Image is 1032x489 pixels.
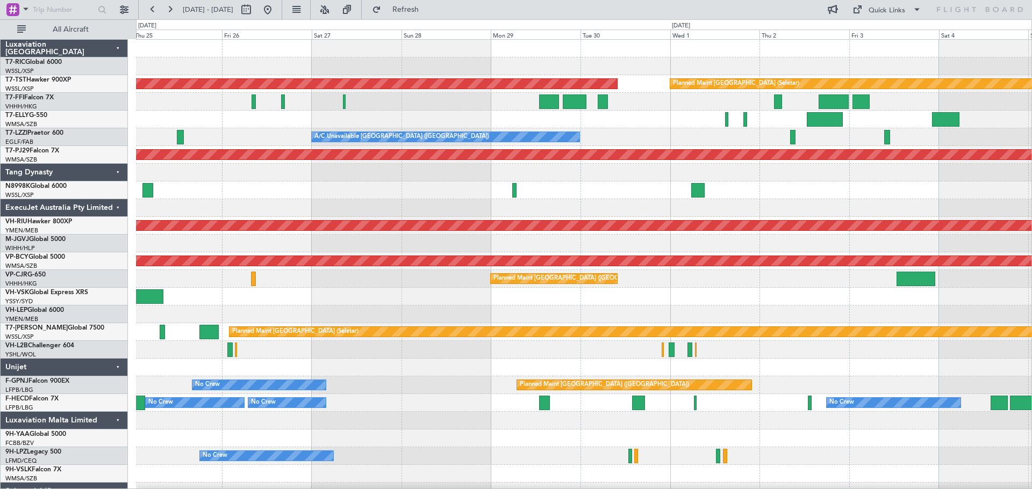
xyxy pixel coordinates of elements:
a: WSSL/XSP [5,191,34,199]
a: WMSA/SZB [5,475,37,483]
a: T7-[PERSON_NAME]Global 7500 [5,325,104,331]
a: 9H-VSLKFalcon 7X [5,466,61,473]
a: VH-LEPGlobal 6000 [5,307,64,313]
span: T7-RIC [5,59,25,65]
div: Planned Maint [GEOGRAPHIC_DATA] (Seletar) [232,324,359,340]
a: LFMD/CEQ [5,457,37,465]
button: All Aircraft [12,21,117,38]
div: No Crew [251,395,276,411]
a: VH-VSKGlobal Express XRS [5,289,88,296]
span: T7-[PERSON_NAME] [5,325,68,331]
span: VH-VSK [5,289,29,296]
a: FCBB/BZV [5,439,34,447]
div: Mon 29 [491,30,580,39]
a: T7-RICGlobal 6000 [5,59,62,65]
a: VHHH/HKG [5,280,37,288]
a: F-GPNJFalcon 900EX [5,378,69,384]
a: YMEN/MEB [5,315,38,323]
div: [DATE] [138,21,156,31]
div: Thu 25 [133,30,223,39]
span: VH-LEP [5,307,27,313]
span: T7-PJ29 [5,148,30,154]
div: Thu 2 [759,30,849,39]
a: T7-FFIFalcon 7X [5,94,54,101]
a: F-HECDFalcon 7X [5,396,59,402]
span: Refresh [383,6,428,13]
a: WMSA/SZB [5,120,37,128]
a: LFPB/LBG [5,404,33,412]
a: WMSA/SZB [5,156,37,164]
span: T7-ELLY [5,112,29,119]
div: Tue 30 [580,30,670,39]
a: N8998KGlobal 6000 [5,183,67,189]
a: 9H-LPZLegacy 500 [5,449,61,455]
a: T7-LZZIPraetor 600 [5,130,63,136]
span: VH-L2B [5,342,28,349]
span: F-GPNJ [5,378,28,384]
span: N8998K [5,183,30,189]
input: Trip Number [33,2,95,18]
div: No Crew [195,377,220,393]
div: [DATE] [672,21,690,31]
span: T7-FFI [5,94,24,101]
span: 9H-VSLK [5,466,32,473]
div: Planned Maint [GEOGRAPHIC_DATA] ([GEOGRAPHIC_DATA] Intl) [493,271,673,287]
div: A/C Unavailable [GEOGRAPHIC_DATA] ([GEOGRAPHIC_DATA]) [314,129,489,145]
button: Quick Links [847,1,927,18]
a: T7-ELLYG-550 [5,112,47,119]
div: Quick Links [869,5,905,16]
a: VH-RIUHawker 800XP [5,218,72,225]
a: M-JGVJGlobal 5000 [5,236,66,243]
div: No Crew [829,395,854,411]
span: F-HECD [5,396,29,402]
span: 9H-YAA [5,431,30,437]
a: T7-TSTHawker 900XP [5,77,71,83]
div: Fri 3 [849,30,939,39]
div: No Crew [203,448,227,464]
a: VHHH/HKG [5,103,37,111]
div: Sun 28 [402,30,491,39]
div: Planned Maint [GEOGRAPHIC_DATA] (Seletar) [673,76,799,92]
span: M-JGVJ [5,236,29,243]
a: WSSL/XSP [5,333,34,341]
div: Fri 26 [222,30,312,39]
span: VP-BCY [5,254,28,260]
span: [DATE] - [DATE] [183,5,233,14]
div: Sat 4 [939,30,1029,39]
span: T7-LZZI [5,130,27,136]
a: VP-BCYGlobal 5000 [5,254,65,260]
a: LFPB/LBG [5,386,33,394]
button: Refresh [367,1,432,18]
a: WSSL/XSP [5,67,34,75]
a: VH-L2BChallenger 604 [5,342,74,349]
span: VH-RIU [5,218,27,225]
span: All Aircraft [28,26,113,33]
a: VP-CJRG-650 [5,272,46,278]
div: Wed 1 [670,30,760,39]
a: WMSA/SZB [5,262,37,270]
a: EGLF/FAB [5,138,33,146]
div: Sat 27 [312,30,402,39]
span: VP-CJR [5,272,27,278]
a: WIHH/HLP [5,244,35,252]
a: T7-PJ29Falcon 7X [5,148,59,154]
a: YSHL/WOL [5,351,36,359]
a: 9H-YAAGlobal 5000 [5,431,66,437]
div: No Crew [148,395,173,411]
a: WSSL/XSP [5,85,34,93]
a: YMEN/MEB [5,227,38,235]
span: T7-TST [5,77,26,83]
div: Planned Maint [GEOGRAPHIC_DATA] ([GEOGRAPHIC_DATA]) [520,377,689,393]
span: 9H-LPZ [5,449,27,455]
a: YSSY/SYD [5,297,33,305]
